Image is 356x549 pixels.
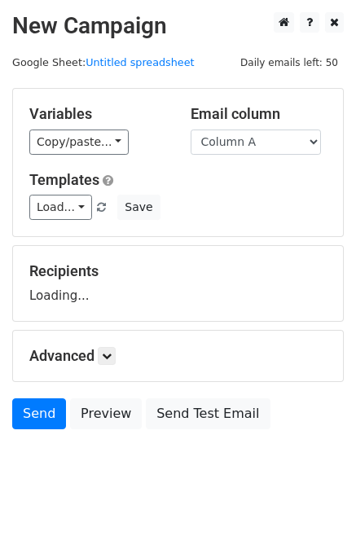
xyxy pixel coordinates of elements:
[29,105,166,123] h5: Variables
[191,105,327,123] h5: Email column
[29,262,327,280] h5: Recipients
[29,195,92,220] a: Load...
[235,54,344,72] span: Daily emails left: 50
[12,12,344,40] h2: New Campaign
[235,56,344,68] a: Daily emails left: 50
[86,56,194,68] a: Untitled spreadsheet
[70,398,142,429] a: Preview
[29,171,99,188] a: Templates
[146,398,270,429] a: Send Test Email
[12,398,66,429] a: Send
[29,262,327,305] div: Loading...
[12,56,195,68] small: Google Sheet:
[29,130,129,155] a: Copy/paste...
[117,195,160,220] button: Save
[29,347,327,365] h5: Advanced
